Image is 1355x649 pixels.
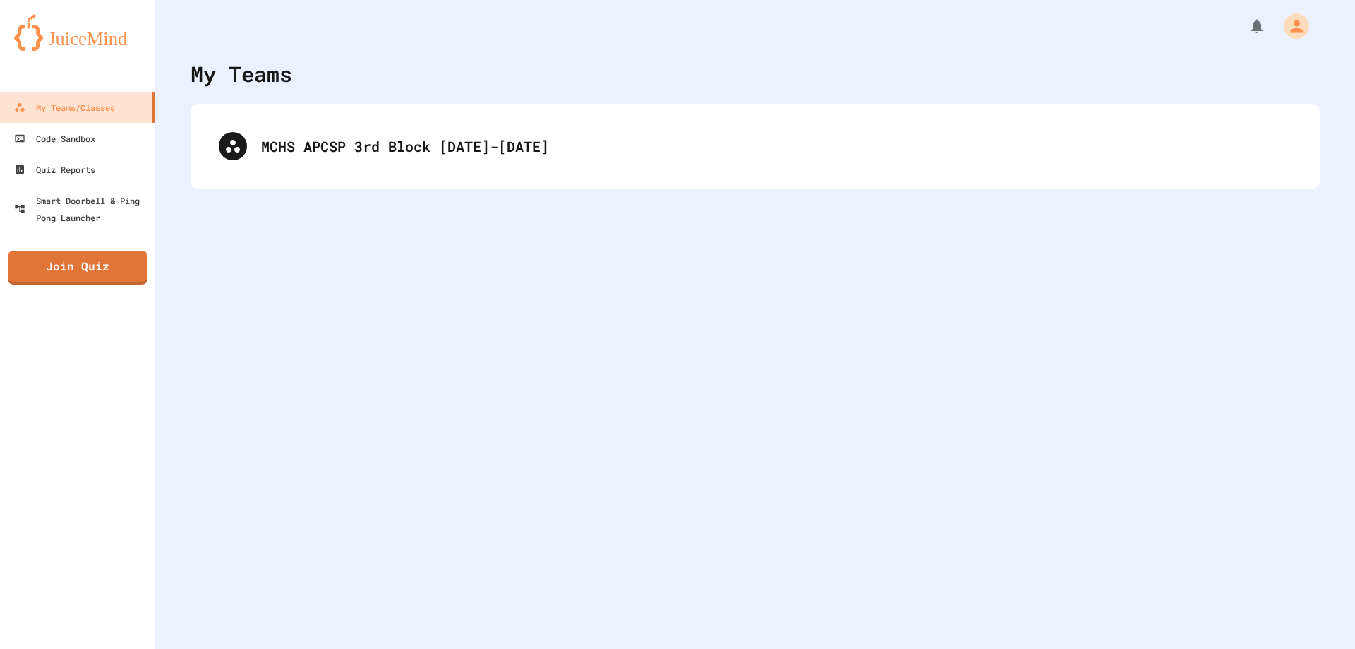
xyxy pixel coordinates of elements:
div: My Teams/Classes [14,99,115,116]
div: MCHS APCSP 3rd Block [DATE]-[DATE] [261,136,1291,157]
div: MCHS APCSP 3rd Block [DATE]-[DATE] [205,118,1306,174]
img: logo-orange.svg [14,14,141,51]
div: Code Sandbox [14,130,95,147]
div: My Teams [191,58,292,90]
div: My Account [1269,10,1313,42]
a: Join Quiz [8,251,147,285]
div: My Notifications [1222,14,1269,38]
div: Smart Doorbell & Ping Pong Launcher [14,192,150,226]
div: Quiz Reports [14,161,95,178]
